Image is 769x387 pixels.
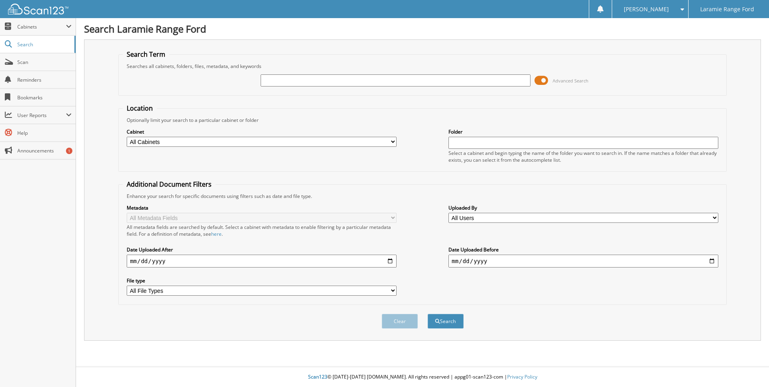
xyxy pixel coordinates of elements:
div: Enhance your search for specific documents using filters such as date and file type. [123,193,722,200]
label: Uploaded By [448,204,718,211]
input: start [127,255,397,268]
div: Searches all cabinets, folders, files, metadata, and keywords [123,63,722,70]
legend: Location [123,104,157,113]
span: Scan [17,59,72,66]
img: scan123-logo-white.svg [8,4,68,14]
div: 1 [66,148,72,154]
legend: Additional Document Filters [123,180,216,189]
div: Optionally limit your search to a particular cabinet or folder [123,117,722,124]
input: end [448,255,718,268]
label: Metadata [127,204,397,211]
a: here [211,231,222,237]
span: Search [17,41,70,48]
a: Privacy Policy [507,373,537,380]
label: File type [127,277,397,284]
div: All metadata fields are searched by default. Select a cabinet with metadata to enable filtering b... [127,224,397,237]
label: Cabinet [127,128,397,135]
span: [PERSON_NAME] [624,7,669,12]
span: Advanced Search [553,78,588,84]
span: Bookmarks [17,94,72,101]
span: User Reports [17,112,66,119]
span: Announcements [17,147,72,154]
label: Folder [448,128,718,135]
span: Reminders [17,76,72,83]
label: Date Uploaded After [127,246,397,253]
label: Date Uploaded Before [448,246,718,253]
div: © [DATE]-[DATE] [DOMAIN_NAME]. All rights reserved | appg01-scan123-com | [76,367,769,387]
span: Cabinets [17,23,66,30]
span: Scan123 [308,373,327,380]
button: Clear [382,314,418,329]
h1: Search Laramie Range Ford [84,22,761,35]
span: Laramie Range Ford [700,7,754,12]
button: Search [428,314,464,329]
div: Select a cabinet and begin typing the name of the folder you want to search in. If the name match... [448,150,718,163]
span: Help [17,130,72,136]
legend: Search Term [123,50,169,59]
